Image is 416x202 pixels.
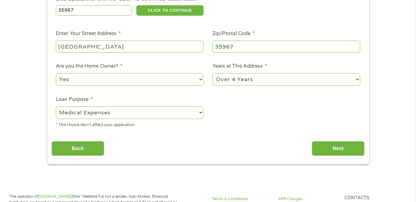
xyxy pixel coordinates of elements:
input: 1 Main Street [56,41,204,52]
h4: Contacts [344,195,403,201]
input: Next [312,141,365,156]
label: Loan Purpose [56,96,93,103]
label: Zip/Postal Code [212,30,255,37]
button: CLICK TO CONTINUE [136,5,204,16]
a: Terms & Conditions [212,196,271,202]
div: * This choice Won’t affect your application [56,120,204,128]
label: Are you the Home Owner? [56,63,122,69]
a: APR Charges [278,196,337,202]
label: Enter Your Street Address [56,30,121,37]
input: Back [51,141,104,156]
input: Enter Zipcode (e.g 01510) [56,5,132,16]
a: [DOMAIN_NAME] [38,194,72,199]
label: Years at This Address [212,63,267,69]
